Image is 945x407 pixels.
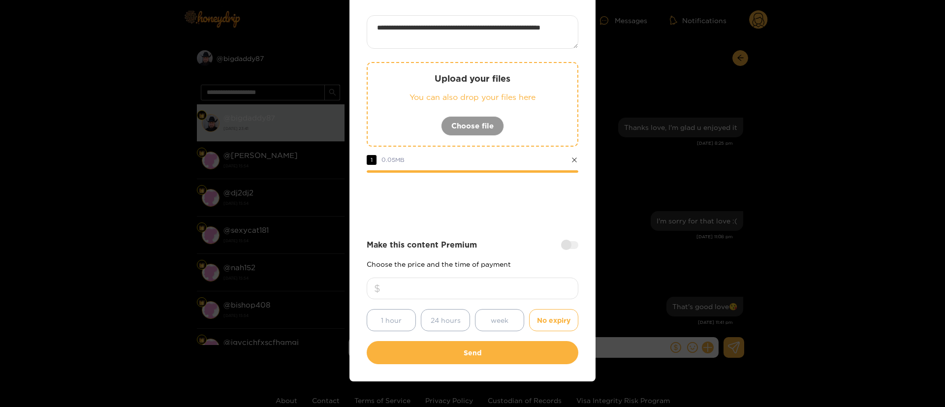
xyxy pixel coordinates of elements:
p: Choose the price and the time of payment [367,260,578,268]
button: week [475,309,524,331]
strong: Make this content Premium [367,239,477,250]
button: Send [367,341,578,364]
span: 1 hour [381,314,402,326]
button: 24 hours [421,309,470,331]
span: No expiry [537,314,570,326]
span: 0.05 MB [381,157,405,163]
button: 1 hour [367,309,416,331]
button: No expiry [529,309,578,331]
p: You can also drop your files here [387,92,558,103]
span: week [491,314,508,326]
span: 1 [367,155,377,165]
span: 24 hours [431,314,461,326]
button: Choose file [441,116,504,136]
p: Upload your files [387,73,558,84]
